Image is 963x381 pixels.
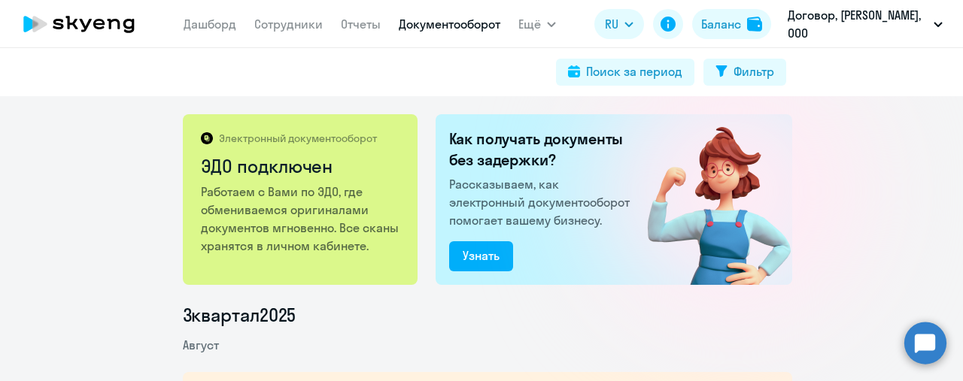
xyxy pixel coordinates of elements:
[449,175,636,229] p: Рассказываем, как электронный документооборот помогает вашему бизнесу.
[201,183,402,255] p: Работаем с Вами по ЭДО, где обмениваемся оригиналами документов мгновенно. Все сканы хранятся в л...
[183,303,792,327] li: 3 квартал 2025
[449,241,513,271] button: Узнать
[254,17,323,32] a: Сотрудники
[734,62,774,80] div: Фильтр
[623,114,792,285] img: connected
[701,15,741,33] div: Баланс
[780,6,950,42] button: Договор, [PERSON_NAME], ООО
[184,17,236,32] a: Дашборд
[594,9,644,39] button: RU
[463,246,500,265] div: Узнать
[788,6,928,42] p: Договор, [PERSON_NAME], ООО
[703,59,786,86] button: Фильтр
[556,59,694,86] button: Поиск за период
[183,337,219,352] span: Август
[518,15,541,33] span: Ещё
[341,17,381,32] a: Отчеты
[605,15,618,33] span: RU
[747,17,762,32] img: balance
[518,9,556,39] button: Ещё
[219,132,377,145] p: Электронный документооборот
[201,154,402,178] h2: ЭДО подключен
[399,17,500,32] a: Документооборот
[692,9,771,39] button: Балансbalance
[586,62,682,80] div: Поиск за период
[449,129,636,171] h2: Как получать документы без задержки?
